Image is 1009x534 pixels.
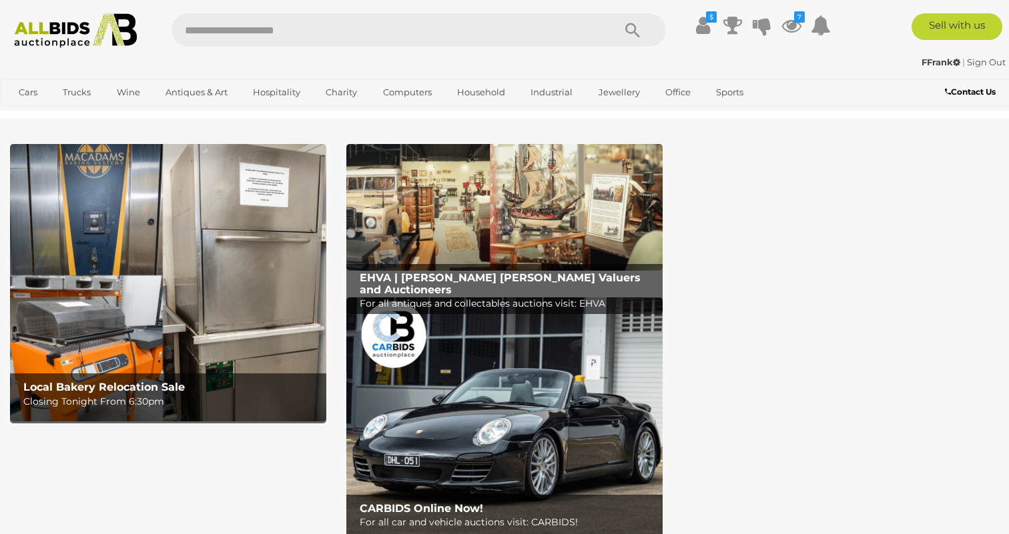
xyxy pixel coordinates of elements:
[657,81,699,103] a: Office
[967,57,1006,67] a: Sign Out
[346,144,663,271] img: EHVA | Evans Hastings Valuers and Auctioneers
[360,271,641,296] b: EHVA | [PERSON_NAME] [PERSON_NAME] Valuers and Auctioneers
[781,13,801,37] a: 7
[693,13,713,37] a: $
[108,81,149,103] a: Wine
[10,144,326,421] img: Local Bakery Relocation Sale
[794,11,805,23] i: 7
[54,81,99,103] a: Trucks
[599,13,666,47] button: Search
[23,381,185,393] b: Local Bakery Relocation Sale
[945,85,999,99] a: Contact Us
[945,87,996,97] b: Contact Us
[157,81,236,103] a: Antiques & Art
[706,11,717,23] i: $
[962,57,965,67] span: |
[360,502,483,515] b: CARBIDS Online Now!
[7,13,143,48] img: Allbids.com.au
[360,514,656,531] p: For all car and vehicle auctions visit: CARBIDS!
[922,57,960,67] strong: FFrank
[244,81,309,103] a: Hospitality
[707,81,752,103] a: Sports
[912,13,1002,40] a: Sell with us
[346,144,663,271] a: EHVA | Evans Hastings Valuers and Auctioneers EHVA | [PERSON_NAME] [PERSON_NAME] Valuers and Auct...
[374,81,440,103] a: Computers
[590,81,649,103] a: Jewellery
[522,81,581,103] a: Industrial
[360,295,656,312] p: For all antiques and collectables auctions visit: EHVA
[448,81,514,103] a: Household
[922,57,962,67] a: FFrank
[23,393,320,410] p: Closing Tonight From 6:30pm
[10,81,46,103] a: Cars
[317,81,366,103] a: Charity
[10,144,326,421] a: Local Bakery Relocation Sale Local Bakery Relocation Sale Closing Tonight From 6:30pm
[10,103,122,125] a: [GEOGRAPHIC_DATA]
